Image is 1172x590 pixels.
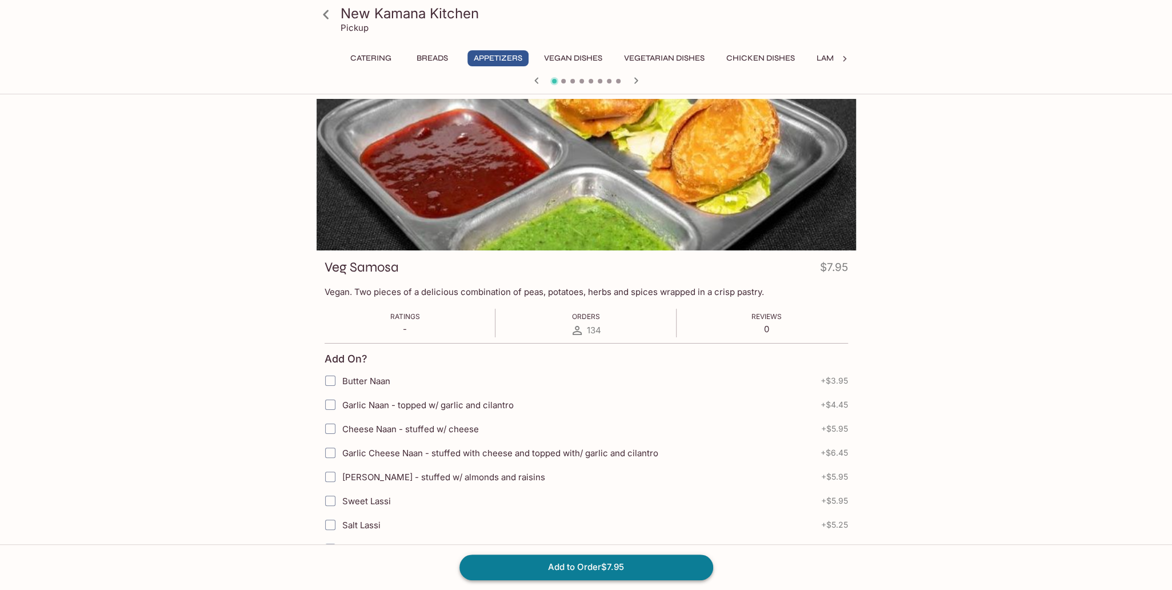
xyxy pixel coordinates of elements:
[325,258,399,276] h3: Veg Samosa
[342,400,514,410] span: Garlic Naan - topped w/ garlic and cilantro
[821,472,848,481] span: + $5.95
[467,50,529,66] button: Appetizers
[341,22,369,33] p: Pickup
[751,312,782,321] span: Reviews
[538,50,609,66] button: Vegan Dishes
[342,496,391,507] span: Sweet Lassi
[618,50,711,66] button: Vegetarian Dishes
[342,520,381,531] span: Salt Lassi
[586,325,601,336] span: 134
[342,448,658,459] span: Garlic Cheese Naan - stuffed with cheese and topped with/ garlic and cilantro
[821,400,848,409] span: + $4.45
[720,50,801,66] button: Chicken Dishes
[390,324,420,334] p: -
[342,376,390,386] span: Butter Naan
[821,376,848,385] span: + $3.95
[821,520,848,529] span: + $5.25
[407,50,458,66] button: Breads
[342,472,545,483] span: [PERSON_NAME] - stuffed w/ almonds and raisins
[821,496,848,505] span: + $5.95
[325,286,848,297] p: Vegan. Two pieces of a delicious combination of peas, potatoes, herbs and spices wrapped in a cri...
[390,312,420,321] span: Ratings
[342,424,479,434] span: Cheese Naan - stuffed w/ cheese
[344,50,398,66] button: Catering
[571,312,599,321] span: Orders
[459,555,713,580] button: Add to Order$7.95
[342,544,413,555] span: [PERSON_NAME]
[821,448,848,457] span: + $6.45
[751,324,782,334] p: 0
[810,50,875,66] button: Lamb Dishes
[341,5,851,22] h3: New Kamana Kitchen
[317,99,856,250] div: Veg Samosa
[325,353,367,365] h4: Add On?
[821,424,848,433] span: + $5.95
[820,258,848,281] h4: $7.95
